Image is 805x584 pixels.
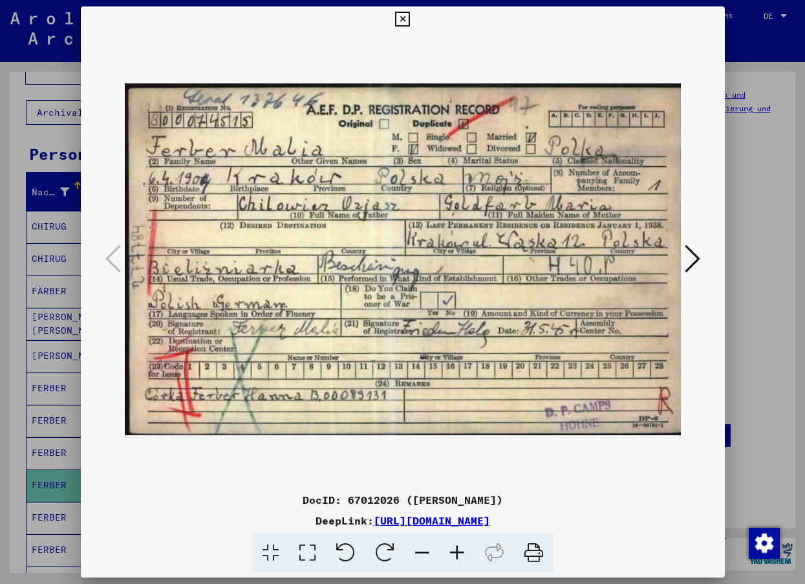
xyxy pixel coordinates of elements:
[749,528,780,559] img: Zustimmung ändern
[81,513,725,528] div: DeepLink:
[81,492,725,508] div: DocID: 67012026 ([PERSON_NAME])
[748,527,779,558] div: Zustimmung ändern
[125,32,681,487] img: 001.jpg
[374,514,490,527] a: [URL][DOMAIN_NAME]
